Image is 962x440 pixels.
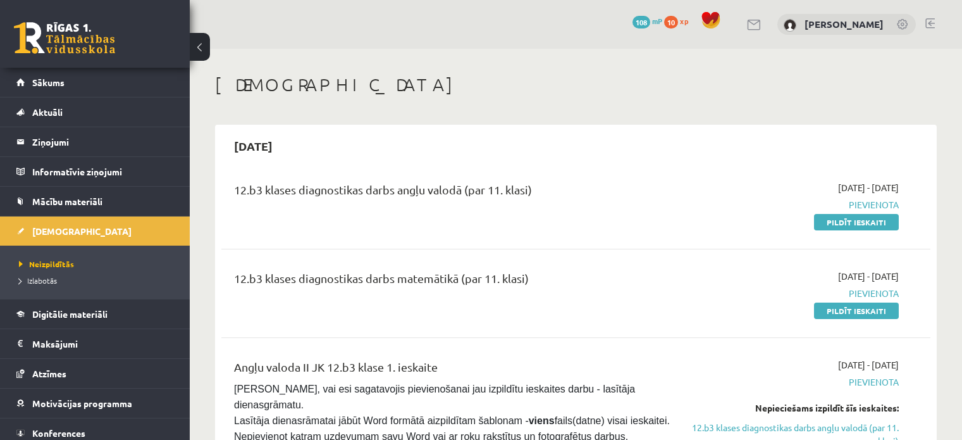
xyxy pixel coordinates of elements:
[19,275,177,286] a: Izlabotās
[32,427,85,439] span: Konferences
[838,270,899,283] span: [DATE] - [DATE]
[19,275,57,286] span: Izlabotās
[234,270,671,293] div: 12.b3 klases diagnostikas darbs matemātikā (par 11. klasi)
[221,131,285,161] h2: [DATE]
[215,74,937,96] h1: [DEMOGRAPHIC_DATA]
[32,308,108,320] span: Digitālie materiāli
[16,359,174,388] a: Atzīmes
[632,16,662,26] a: 108 mP
[16,68,174,97] a: Sākums
[664,16,678,28] span: 10
[838,358,899,372] span: [DATE] - [DATE]
[19,259,74,269] span: Neizpildītās
[690,287,899,300] span: Pievienota
[32,398,132,409] span: Motivācijas programma
[32,329,174,358] legend: Maksājumi
[690,198,899,211] span: Pievienota
[814,214,899,230] a: Pildīt ieskaiti
[16,329,174,358] a: Maksājumi
[632,16,650,28] span: 108
[32,77,65,88] span: Sākums
[784,19,796,32] img: Gregors Pauliņš
[32,225,132,237] span: [DEMOGRAPHIC_DATA]
[32,368,66,379] span: Atzīmes
[32,196,102,207] span: Mācību materiāli
[16,157,174,186] a: Informatīvie ziņojumi
[838,181,899,194] span: [DATE] - [DATE]
[529,415,555,426] strong: viens
[16,217,174,246] a: [DEMOGRAPHIC_DATA]
[652,16,662,26] span: mP
[14,22,115,54] a: Rīgas 1. Tālmācības vidusskola
[16,97,174,127] a: Aktuāli
[690,401,899,415] div: Nepieciešams izpildīt šīs ieskaites:
[19,258,177,270] a: Neizpildītās
[805,18,884,30] a: [PERSON_NAME]
[690,375,899,389] span: Pievienota
[664,16,694,26] a: 10 xp
[16,299,174,329] a: Digitālie materiāli
[32,127,174,156] legend: Ziņojumi
[234,358,671,382] div: Angļu valoda II JK 12.b3 klase 1. ieskaite
[32,157,174,186] legend: Informatīvie ziņojumi
[16,389,174,418] a: Motivācijas programma
[32,106,63,118] span: Aktuāli
[16,127,174,156] a: Ziņojumi
[16,187,174,216] a: Mācību materiāli
[680,16,688,26] span: xp
[234,181,671,204] div: 12.b3 klases diagnostikas darbs angļu valodā (par 11. klasi)
[814,303,899,319] a: Pildīt ieskaiti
